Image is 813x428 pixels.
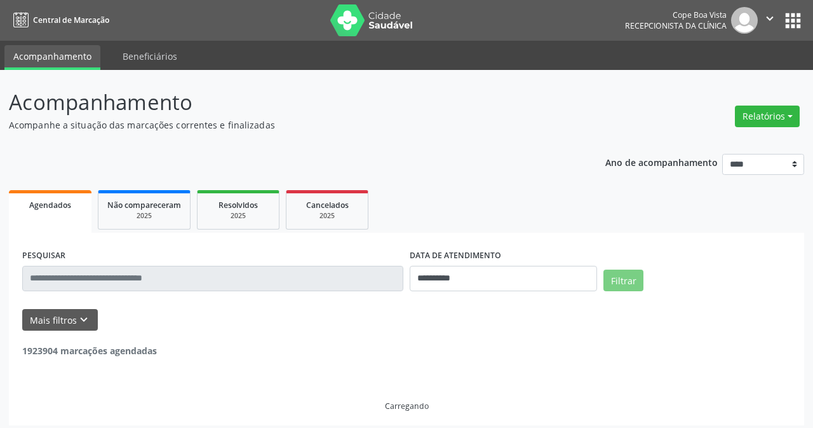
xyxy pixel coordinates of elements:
a: Central de Marcação [9,10,109,31]
label: DATA DE ATENDIMENTO [410,246,501,266]
span: Resolvidos [218,200,258,211]
div: 2025 [107,211,181,221]
button: Relatórios [735,106,800,127]
a: Beneficiários [114,45,186,67]
img: img [731,7,758,34]
div: 2025 [206,211,270,221]
strong: 1923904 marcações agendadas [22,345,157,357]
a: Acompanhamento [4,45,100,70]
i:  [763,11,777,25]
i: keyboard_arrow_down [77,313,91,327]
button: Filtrar [603,270,643,291]
button: Mais filtroskeyboard_arrow_down [22,309,98,331]
label: PESQUISAR [22,246,65,266]
div: Carregando [385,401,429,411]
span: Agendados [29,200,71,211]
div: Cope Boa Vista [625,10,727,20]
span: Cancelados [306,200,349,211]
span: Central de Marcação [33,15,109,25]
div: 2025 [295,211,359,221]
button: apps [782,10,804,32]
button:  [758,7,782,34]
p: Acompanhe a situação das marcações correntes e finalizadas [9,118,565,132]
span: Não compareceram [107,200,181,211]
p: Acompanhamento [9,86,565,118]
span: Recepcionista da clínica [625,20,727,31]
p: Ano de acompanhamento [605,154,718,170]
